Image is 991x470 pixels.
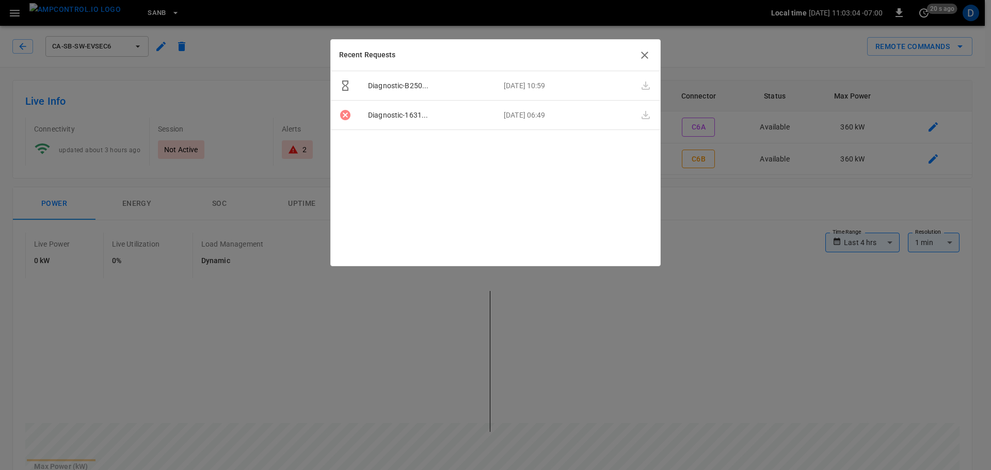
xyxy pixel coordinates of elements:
[339,50,396,61] h6: Recent Requests
[360,110,495,121] p: Diagnostic-1631...
[331,109,360,121] div: Failed
[360,80,495,91] p: Diagnostic-b250...
[495,110,631,121] p: [DATE] 06:49
[495,80,631,91] p: [DATE] 10:59
[331,79,360,92] div: Requested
